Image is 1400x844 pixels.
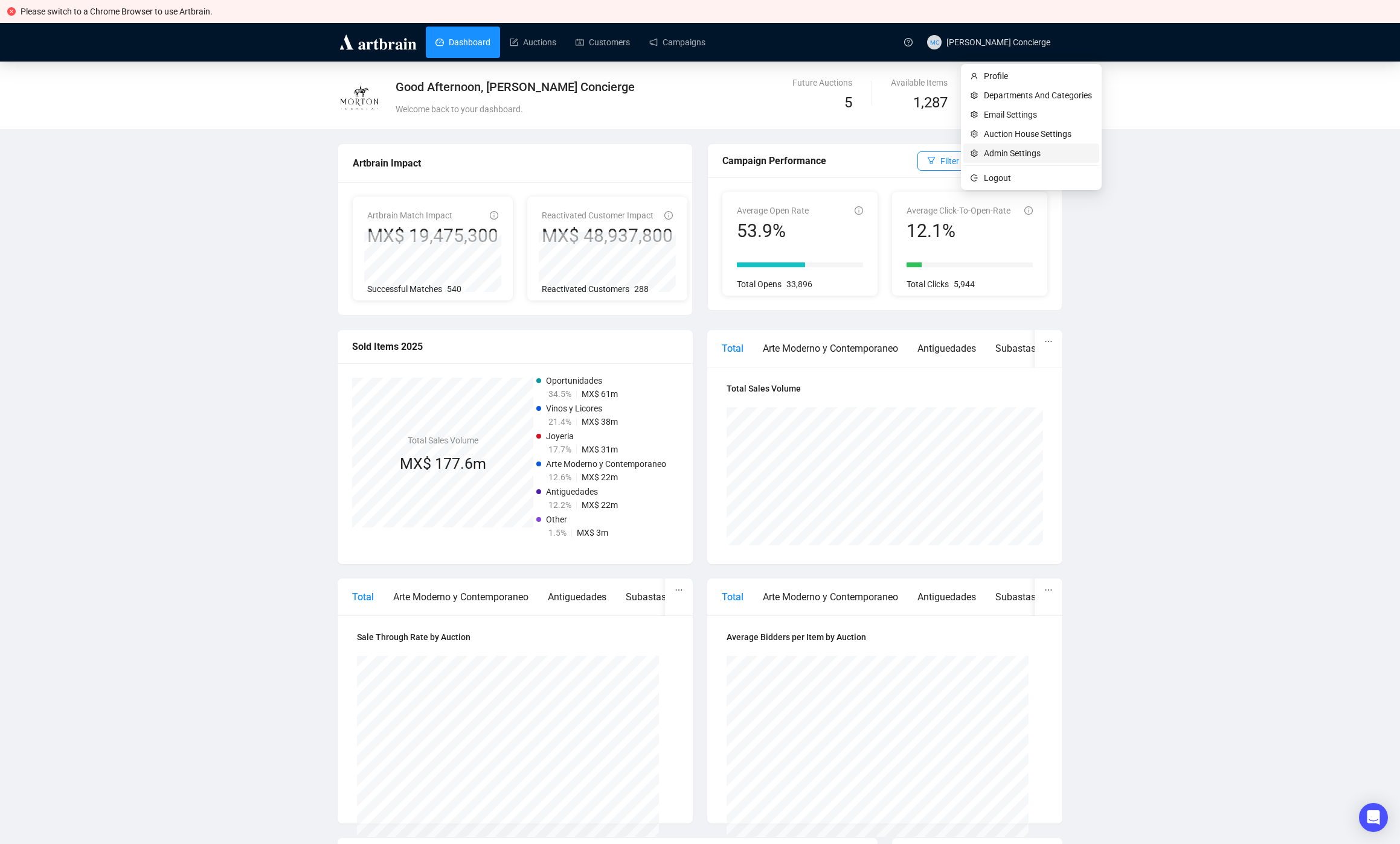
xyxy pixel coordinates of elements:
[357,630,673,644] h4: Sale Through Rate by Auction
[396,103,818,116] div: Welcome back to your dashboard.
[904,38,913,46] span: question-circle
[737,220,809,243] div: 53.9%
[548,472,571,482] span: 12.6%
[984,108,1092,121] span: Email Settings
[971,150,979,157] span: setting
[675,586,683,594] span: ellipsis
[727,630,1043,644] h4: Average Bidders per Item by Auction
[763,589,898,604] div: Arte Moderno y Contemporaneo
[352,339,678,354] div: Sold Items 2025
[548,445,571,454] span: 17.7%
[582,389,618,399] span: MX$ 61m
[984,171,1092,185] span: Logout
[649,27,705,58] a: Campaigns
[763,341,898,356] div: Arte Moderno y Contemporaneo
[855,206,863,215] span: info-circle
[971,174,979,182] span: logout
[542,211,653,220] span: Reactivated Customer Impact
[546,487,598,497] span: Antiguedades
[546,431,574,441] span: Joyeria
[367,211,452,220] span: Artbrain Match Impact
[891,76,948,89] div: Available Items
[984,147,1092,160] span: Admin Settings
[546,404,602,413] span: Vinos y Licores
[995,341,1084,356] div: Subastas Especiales
[21,5,1393,18] div: Please switch to a Chrome Browser to use Artbrain.
[786,279,812,289] span: 33,896
[352,589,374,604] div: Total
[447,284,461,294] span: 540
[722,341,743,356] div: Total
[1044,337,1053,346] span: ellipsis
[917,151,1047,171] button: Filter (Recommendations)
[927,156,936,165] span: filter
[1024,206,1033,215] span: info-circle
[722,589,743,604] div: Total
[542,284,629,294] span: Reactivated Customers
[634,284,649,294] span: 288
[435,27,490,58] a: Dashboard
[548,417,571,427] span: 21.4%
[737,279,782,289] span: Total Opens
[984,89,1092,102] span: Departments And Categories
[940,154,1038,168] span: Filter (Recommendations)
[396,78,818,95] div: Good Afternoon, [PERSON_NAME] Concierge
[338,77,381,119] img: 07.png
[930,37,939,46] span: MC
[1044,586,1053,594] span: ellipsis
[664,211,673,220] span: info-circle
[393,589,528,604] div: Arte Moderno y Contemporaneo
[490,211,498,220] span: info-circle
[984,69,1092,83] span: Profile
[542,224,673,247] div: MX$ 48,937,800
[582,417,618,427] span: MX$ 38m
[400,455,486,472] span: MX$ 177.6m
[582,472,618,482] span: MX$ 22m
[546,459,666,469] span: Arte Moderno y Contemporaneo
[844,94,852,111] span: 5
[792,76,852,89] div: Future Auctions
[338,33,419,52] img: logo
[1035,330,1062,353] button: ellipsis
[917,341,976,356] div: Antiguedades
[353,156,678,171] div: Artbrain Impact
[1359,803,1388,832] div: Open Intercom Messenger
[546,515,567,524] span: Other
[971,130,979,138] span: setting
[582,500,618,510] span: MX$ 22m
[548,500,571,510] span: 12.2%
[995,589,1084,604] div: Subastas Especiales
[367,224,498,247] div: MX$ 19,475,300
[1035,579,1062,601] button: ellipsis
[367,284,442,294] span: Successful Matches
[971,92,979,99] span: setting
[510,27,556,58] a: Auctions
[727,382,1043,395] h4: Total Sales Volume
[400,434,486,447] h4: Total Sales Volume
[954,279,975,289] span: 5,944
[917,589,976,604] div: Antiguedades
[971,111,979,118] span: setting
[722,153,917,168] div: Campaign Performance
[907,220,1010,243] div: 12.1%
[548,389,571,399] span: 34.5%
[7,7,16,16] span: close-circle
[907,206,1010,215] span: Average Click-To-Open-Rate
[913,92,948,115] span: 1,287
[546,376,602,386] span: Oportunidades
[737,206,809,215] span: Average Open Rate
[665,579,693,601] button: ellipsis
[984,127,1092,141] span: Auction House Settings
[548,589,606,604] div: Antiguedades
[576,27,630,58] a: Customers
[548,528,567,538] span: 1.5%
[907,279,949,289] span: Total Clicks
[577,528,608,538] span: MX$ 3m
[971,72,979,80] span: user
[946,37,1050,47] span: [PERSON_NAME] Concierge
[897,23,920,61] a: question-circle
[582,445,618,454] span: MX$ 31m
[626,589,714,604] div: Subastas Especiales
